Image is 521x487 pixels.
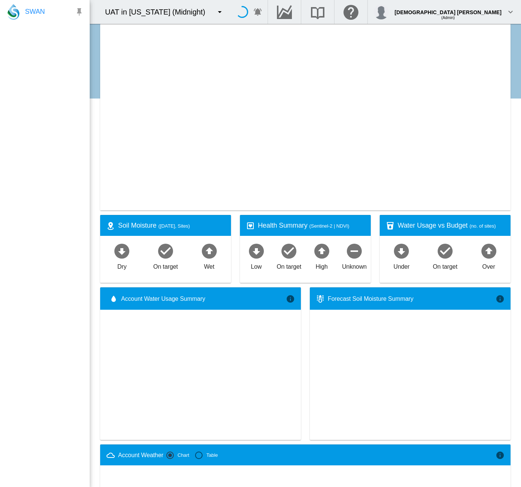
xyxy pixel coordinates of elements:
[246,221,255,230] md-icon: icon-heart-box-outline
[398,221,505,230] div: Water Usage vs Budget
[506,7,515,16] md-icon: icon-chevron-down
[215,7,224,16] md-icon: icon-menu-down
[374,4,389,19] img: profile.jpg
[315,260,328,271] div: High
[309,223,349,229] span: (Sentinel-2 | NDVI)
[109,294,118,303] md-icon: icon-water
[309,7,327,16] md-icon: Search the knowledge base
[121,295,286,303] span: Account Water Usage Summary
[395,6,502,13] div: [DEMOGRAPHIC_DATA] [PERSON_NAME]
[212,4,227,19] button: icon-menu-down
[280,242,298,260] md-icon: icon-checkbox-marked-circle
[195,452,218,459] md-radio-button: Table
[496,451,505,460] md-icon: icon-information
[258,221,365,230] div: Health Summary
[7,4,19,20] img: SWAN-Landscape-Logo-Colour-drop.png
[313,242,331,260] md-icon: icon-arrow-up-bold-circle
[433,260,457,271] div: On target
[469,223,496,229] span: (no. of sites)
[113,242,131,260] md-icon: icon-arrow-down-bold-circle
[204,260,215,271] div: Wet
[441,16,455,20] span: (Admin)
[247,242,265,260] md-icon: icon-arrow-down-bold-circle
[480,242,498,260] md-icon: icon-arrow-up-bold-circle
[75,7,84,16] md-icon: icon-pin
[345,242,363,260] md-icon: icon-minus-circle
[496,294,505,303] md-icon: icon-information
[118,451,163,459] div: Account Weather
[392,242,410,260] md-icon: icon-arrow-down-bold-circle
[117,260,127,271] div: Dry
[316,294,325,303] md-icon: icon-thermometer-lines
[200,242,218,260] md-icon: icon-arrow-up-bold-circle
[436,242,454,260] md-icon: icon-checkbox-marked-circle
[106,451,115,460] md-icon: icon-weather-cloudy
[106,221,115,230] md-icon: icon-map-marker-radius
[342,7,360,16] md-icon: Click here for help
[275,7,293,16] md-icon: Go to the Data Hub
[253,7,262,16] md-icon: icon-bell-ring
[277,260,301,271] div: On target
[286,294,295,303] md-icon: icon-information
[250,4,265,19] button: icon-bell-ring
[118,221,225,230] div: Soil Moisture
[394,260,410,271] div: Under
[482,260,495,271] div: Over
[25,7,45,16] span: SWAN
[251,260,262,271] div: Low
[153,260,178,271] div: On target
[105,7,212,17] div: UAT in [US_STATE] (Midnight)
[158,223,190,229] span: ([DATE], Sites)
[386,221,395,230] md-icon: icon-cup-water
[328,295,496,303] div: Forecast Soil Moisture Summary
[342,260,367,271] div: Unknown
[157,242,175,260] md-icon: icon-checkbox-marked-circle
[166,452,189,459] md-radio-button: Chart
